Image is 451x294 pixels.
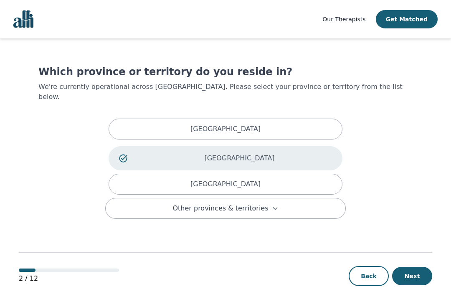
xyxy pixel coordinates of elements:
[13,10,33,28] img: alli logo
[105,198,346,219] button: Other provinces & territories
[19,274,119,284] p: 2 / 12
[190,124,261,134] p: [GEOGRAPHIC_DATA]
[38,65,413,79] h1: Which province or territory do you reside in?
[349,266,389,286] button: Back
[172,203,268,213] span: Other provinces & territories
[190,179,261,189] p: [GEOGRAPHIC_DATA]
[38,82,413,102] p: We're currently operational across [GEOGRAPHIC_DATA]. Please select your province or territory fr...
[392,267,432,285] button: Next
[147,153,332,163] p: [GEOGRAPHIC_DATA]
[322,16,365,23] span: Our Therapists
[322,14,365,24] a: Our Therapists
[376,10,438,28] button: Get Matched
